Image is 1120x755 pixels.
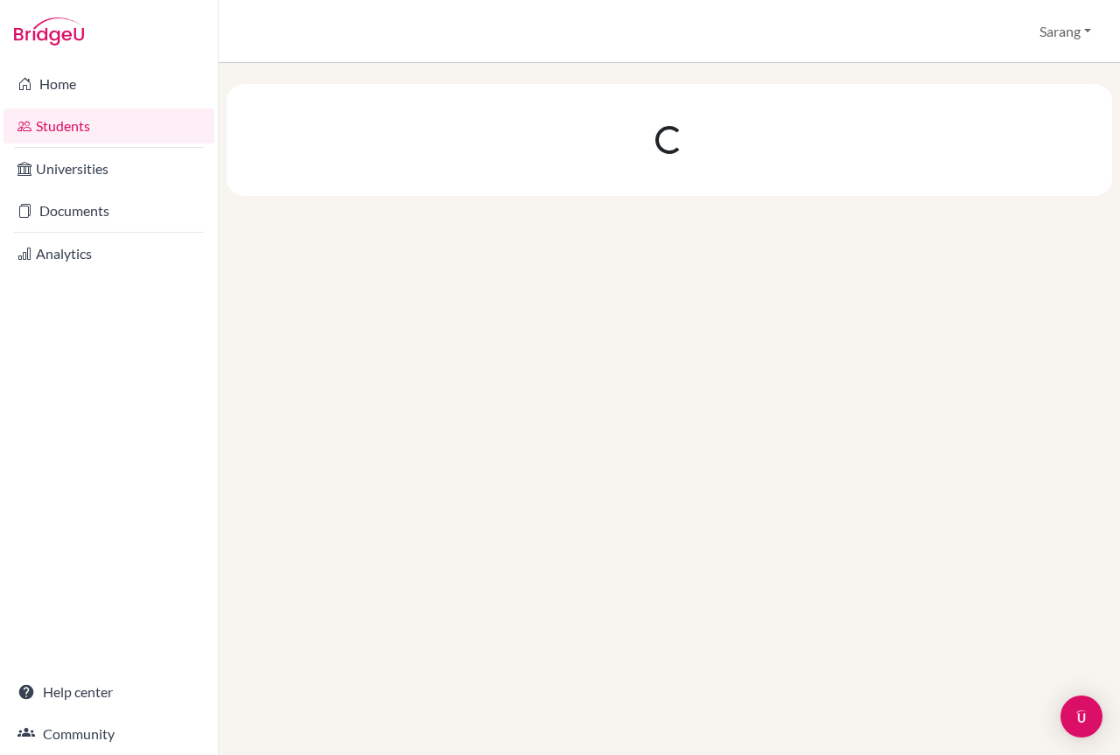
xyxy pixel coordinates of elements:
img: Bridge-U [14,17,84,45]
a: Help center [3,675,214,710]
a: Universities [3,151,214,186]
a: Home [3,66,214,101]
a: Students [3,108,214,143]
a: Community [3,717,214,752]
button: Sarang [1032,15,1099,48]
a: Analytics [3,236,214,271]
div: Open Intercom Messenger [1060,696,1102,738]
a: Documents [3,193,214,228]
